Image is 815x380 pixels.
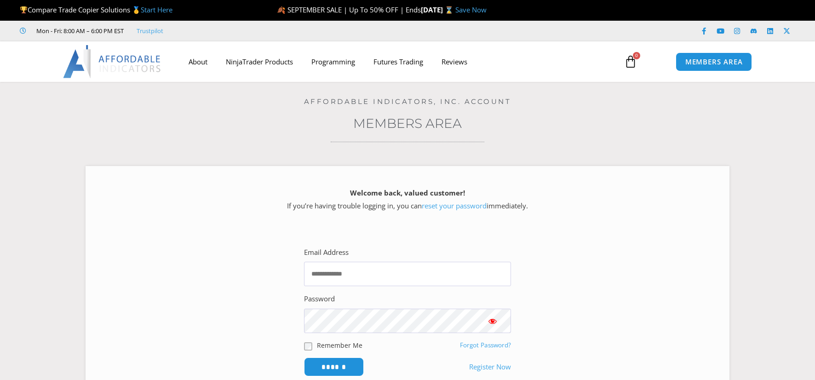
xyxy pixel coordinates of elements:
[469,361,511,374] a: Register Now
[20,6,27,13] img: 🏆
[141,5,172,14] a: Start Here
[34,25,124,36] span: Mon - Fri: 8:00 AM – 6:00 PM EST
[610,48,651,75] a: 0
[421,5,455,14] strong: [DATE] ⌛
[353,115,462,131] a: Members Area
[455,5,487,14] a: Save Now
[102,187,713,213] p: If you’re having trouble logging in, you can immediately.
[474,309,511,333] button: Show password
[460,341,511,349] a: Forgot Password?
[676,52,752,71] a: MEMBERS AREA
[317,340,362,350] label: Remember Me
[432,51,476,72] a: Reviews
[350,188,465,197] strong: Welcome back, valued customer!
[277,5,421,14] span: 🍂 SEPTEMBER SALE | Up To 50% OFF | Ends
[20,5,172,14] span: Compare Trade Copier Solutions 🥇
[304,246,349,259] label: Email Address
[422,201,487,210] a: reset your password
[179,51,614,72] nav: Menu
[302,51,364,72] a: Programming
[633,52,640,59] span: 0
[217,51,302,72] a: NinjaTrader Products
[179,51,217,72] a: About
[137,25,163,36] a: Trustpilot
[63,45,162,78] img: LogoAI | Affordable Indicators – NinjaTrader
[685,58,743,65] span: MEMBERS AREA
[364,51,432,72] a: Futures Trading
[304,97,511,106] a: Affordable Indicators, Inc. Account
[304,293,335,305] label: Password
